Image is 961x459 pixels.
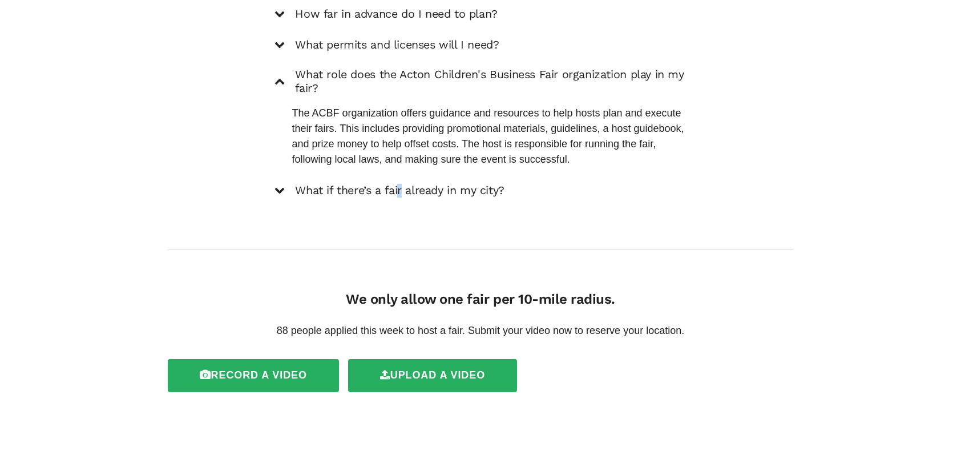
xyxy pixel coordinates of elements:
[295,184,504,198] h5: What if there’s a fair already in my city?
[168,359,339,392] label: Record a video
[295,7,497,21] h5: How far in advance do I need to plan?
[295,38,499,52] h5: What permits and licenses will I need?
[348,359,517,392] label: Upload a video
[274,291,686,308] h4: We only allow one fair per 10-mile radius.
[292,106,686,167] p: The ACBF organization offers guidance and resources to help hosts plan and execute their fairs. T...
[295,68,686,95] h5: What role does the Acton Children's Business Fair organization play in my fair?
[274,323,686,339] p: 88 people applied this week to host a fair. Submit your video now to reserve your location.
